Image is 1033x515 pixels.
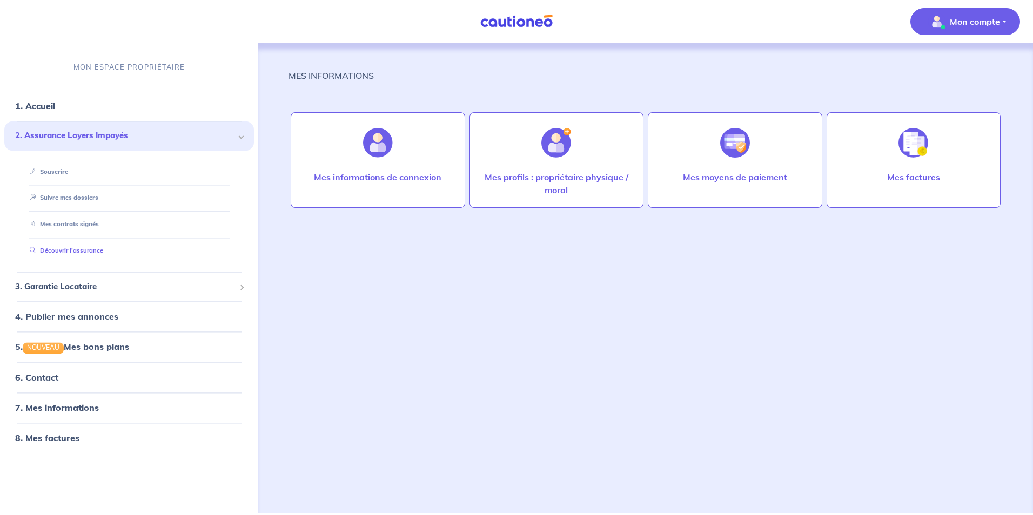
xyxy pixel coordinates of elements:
button: illu_account_valid_menu.svgMon compte [910,8,1020,35]
img: Cautioneo [476,15,557,28]
img: illu_credit_card_no_anim.svg [720,128,750,158]
a: Découvrir l'assurance [25,247,103,254]
div: 5.NOUVEAUMes bons plans [4,336,254,358]
div: 1. Accueil [4,96,254,117]
img: illu_account_valid_menu.svg [928,13,945,30]
div: 3. Garantie Locataire [4,276,254,297]
div: 4. Publier mes annonces [4,306,254,328]
div: 6. Contact [4,367,254,388]
p: Mes informations de connexion [314,171,441,184]
div: Mes contrats signés [17,216,241,234]
p: Mon compte [950,15,1000,28]
div: 2. Assurance Loyers Impayés [4,121,254,151]
a: Mes contrats signés [25,221,99,228]
img: illu_account_add.svg [541,128,571,158]
p: Mes moyens de paiement [683,171,787,184]
p: MON ESPACE PROPRIÉTAIRE [73,62,185,72]
a: 5.NOUVEAUMes bons plans [15,342,129,353]
img: illu_invoice.svg [898,128,928,158]
div: Découvrir l'assurance [17,242,241,260]
span: 2. Assurance Loyers Impayés [15,130,235,143]
div: Souscrire [17,163,241,181]
a: 6. Contact [15,372,58,383]
p: MES INFORMATIONS [289,69,374,82]
div: Suivre mes dossiers [17,189,241,207]
a: 7. Mes informations [15,402,99,413]
a: Souscrire [25,168,68,175]
img: illu_account.svg [363,128,393,158]
p: Mes factures [887,171,940,184]
p: Mes profils : propriétaire physique / moral [481,171,633,196]
a: 1. Accueil [15,101,55,112]
div: 7. Mes informations [4,397,254,418]
span: 3. Garantie Locataire [15,281,235,293]
div: 8. Mes factures [4,427,254,449]
a: 4. Publier mes annonces [15,311,118,322]
a: 8. Mes factures [15,432,79,443]
a: Suivre mes dossiers [25,194,98,202]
